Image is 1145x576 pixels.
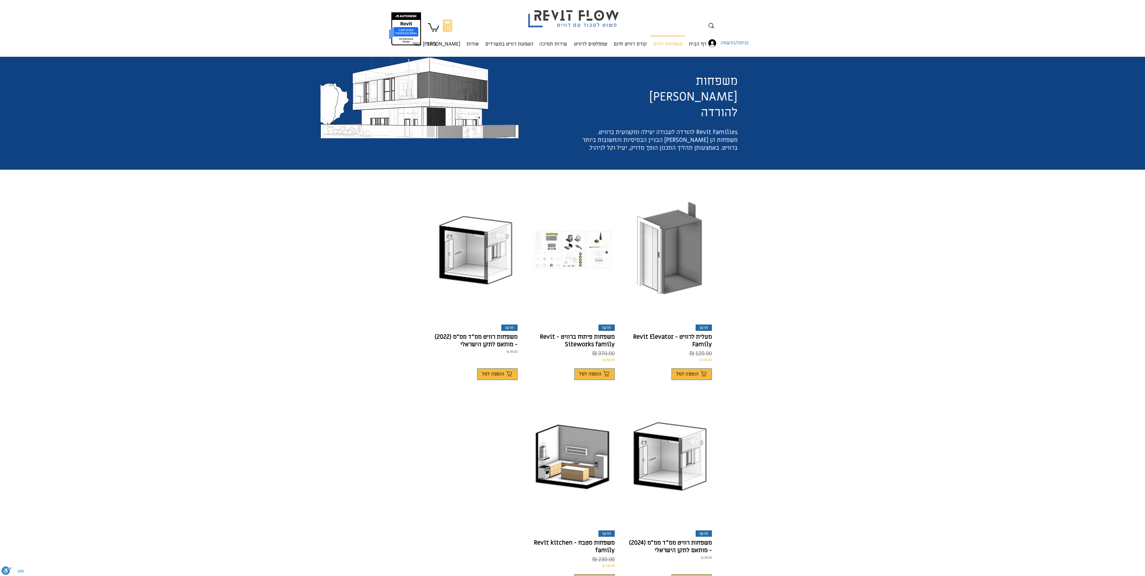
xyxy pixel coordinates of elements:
[718,39,751,47] span: כניסה/הרשמה
[388,12,422,46] img: autodesk certified professional in revit for architectural design יונתן אלדד
[537,36,569,53] p: שירות תמיכה
[611,36,649,53] p: קורס רוויט חינם
[410,36,463,53] p: [PERSON_NAME] קשר
[610,35,650,47] a: קורס רוויט חינם
[463,35,482,47] a: אודות
[464,36,481,53] p: אודות
[531,180,615,380] div: משפחות פיתוח ברוויט - Revit Siteworks family. חדש! gallery
[686,35,710,47] a: דף הבית
[483,36,536,53] p: הטמעת רוויט במשרדים
[597,128,738,136] span: Revit Families להורדה לעבודה יעילה ומקצועית ברוויט.
[425,35,439,47] a: בלוג
[423,35,710,47] nav: אתר
[582,136,738,152] span: משפחות הן [PERSON_NAME] הבניין הבסיסיות והחשובות ביותר ברוויט. באמצעותן תהליך התכנון הופך מדויק, ...
[574,368,615,380] button: הוספה לסל
[579,372,601,376] span: הוספה לסל
[650,35,686,47] a: משפחות רוויט
[676,372,699,376] span: הוספה לסל
[686,36,709,53] p: דף הבית
[536,35,570,47] a: שירות תמיכה
[704,37,731,49] button: כניסה/הרשמה
[434,180,518,380] div: משפחות רוויט ממ"ד ממ"מ (2022) - מותאם לתקן הישראלי. חדש! gallery
[477,368,518,380] button: הוספה לסל
[570,35,610,47] a: טמפלטים לרוויט
[321,57,519,138] img: שרטוט רוויט יונתן אלדד
[572,36,610,53] p: טמפלטים לרוויט
[671,368,712,380] button: הוספה לסל
[628,180,712,380] div: מעלית לרוויט - Revit Elevator Family. חדש! gallery
[522,1,627,29] img: Revit flow logo פשוט לעבוד עם רוויט
[425,36,439,53] p: בלוג
[651,37,685,53] p: משפחות רוויט
[439,35,463,47] a: [PERSON_NAME] קשר
[482,35,536,47] a: הטמעת רוויט במשרדים
[649,73,738,120] span: משפחות [PERSON_NAME] להורדה
[482,372,504,376] span: הוספה לסל
[443,20,452,32] svg: מחשבון מעבר מאוטוקאד לרוויט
